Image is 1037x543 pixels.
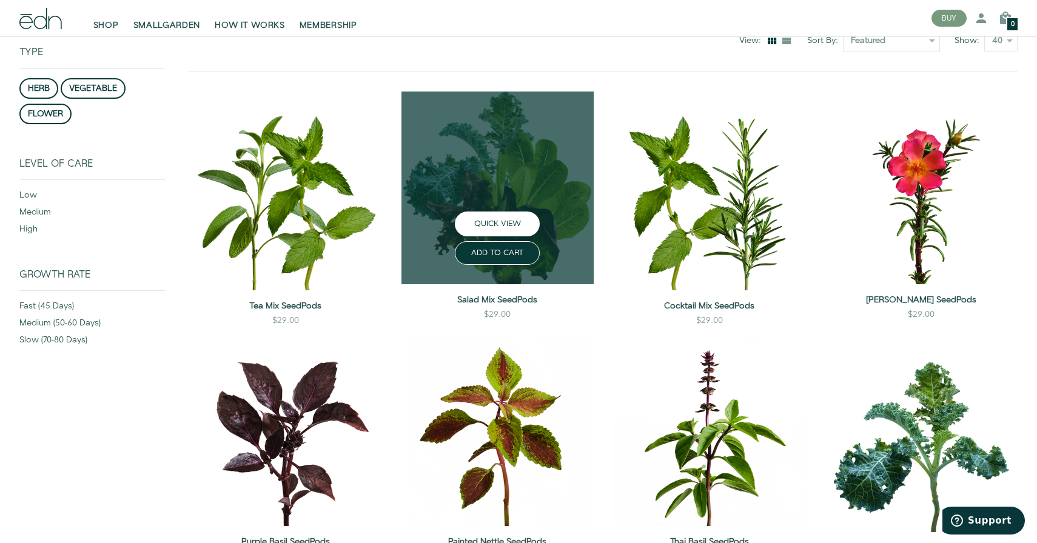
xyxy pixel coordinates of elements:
[401,294,594,306] a: Salad Mix SeedPods
[86,5,126,32] a: SHOP
[300,19,357,32] span: MEMBERSHIP
[484,308,511,321] div: $29.00
[1011,21,1015,28] span: 0
[272,315,299,327] div: $29.00
[455,212,540,236] button: QUICK VIEW
[19,206,165,223] div: medium
[825,92,1018,284] img: Moss Rose SeedPods
[126,5,208,32] a: SMALLGARDEN
[207,5,292,32] a: HOW IT WORKS
[739,35,766,47] div: View:
[93,19,119,32] span: SHOP
[19,300,165,317] div: fast (45 days)
[189,92,382,290] img: Tea Mix SeedPods
[696,315,723,327] div: $29.00
[401,334,594,527] img: Painted Nettle SeedPods
[19,78,58,99] button: herb
[292,5,364,32] a: MEMBERSHIP
[613,334,806,527] img: Thai Basil SeedPods
[19,334,165,351] div: slow (70-80 days)
[19,189,165,206] div: low
[19,223,165,240] div: high
[61,78,126,99] button: vegetable
[189,334,382,527] img: Purple Basil SeedPods
[19,269,165,290] div: Growth Rate
[133,19,201,32] span: SMALLGARDEN
[955,35,984,47] label: Show:
[19,10,165,68] div: Type
[942,507,1025,537] iframe: Opens a widget where you can find more information
[931,10,967,27] button: BUY
[825,334,1018,532] img: Kale SeedPods
[19,317,165,334] div: medium (50-60 days)
[908,308,935,321] div: $29.00
[455,241,540,265] button: ADD TO CART
[215,19,284,32] span: HOW IT WORKS
[19,158,165,179] div: Level of Care
[613,92,806,290] img: Cocktail Mix SeedPods
[19,104,72,124] button: flower
[613,300,806,312] a: Cocktail Mix SeedPods
[825,294,1018,306] a: [PERSON_NAME] SeedPods
[807,35,843,47] label: Sort By:
[189,300,382,312] a: Tea Mix SeedPods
